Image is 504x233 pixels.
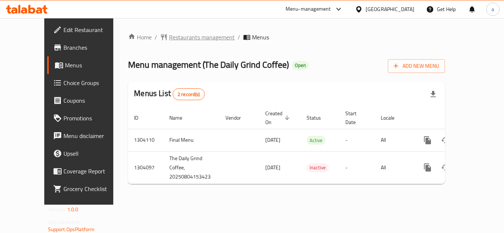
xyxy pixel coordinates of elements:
[436,131,454,149] button: Change Status
[47,92,128,109] a: Coupons
[238,33,240,42] li: /
[134,88,204,100] h2: Menus List
[307,163,329,172] span: Inactive
[307,136,325,145] span: Active
[173,88,205,100] div: Total records count
[128,56,289,73] span: Menu management ( The Daily Grind Coffee )
[67,205,79,214] span: 1.0.0
[48,217,82,227] span: Get support on:
[128,151,163,184] td: 1304097
[265,109,292,127] span: Created On
[286,5,331,14] div: Menu-management
[47,127,128,145] a: Menu disclaimer
[265,135,280,145] span: [DATE]
[413,107,496,129] th: Actions
[63,78,122,87] span: Choice Groups
[48,205,66,214] span: Version:
[63,131,122,140] span: Menu disclaimer
[63,25,122,34] span: Edit Restaurant
[163,129,220,151] td: Final Menu
[47,56,128,74] a: Menus
[225,113,251,122] span: Vendor
[173,91,204,98] span: 2 record(s)
[491,5,494,13] span: a
[63,167,122,176] span: Coverage Report
[160,33,235,42] a: Restaurants management
[375,129,413,151] td: All
[252,33,269,42] span: Menus
[128,33,152,42] a: Home
[128,129,163,151] td: 1304110
[163,151,220,184] td: The Daily Grind Coffee, 20250804153423
[381,113,404,122] span: Locale
[47,180,128,198] a: Grocery Checklist
[63,149,122,158] span: Upsell
[419,131,436,149] button: more
[292,62,309,68] span: Open
[47,162,128,180] a: Coverage Report
[436,159,454,176] button: Change Status
[128,107,496,184] table: enhanced table
[339,129,375,151] td: -
[292,61,309,70] div: Open
[394,61,439,71] span: Add New Menu
[155,33,157,42] li: /
[63,184,122,193] span: Grocery Checklist
[47,109,128,127] a: Promotions
[345,109,366,127] span: Start Date
[134,113,148,122] span: ID
[47,145,128,162] a: Upsell
[375,151,413,184] td: All
[47,39,128,56] a: Branches
[265,163,280,172] span: [DATE]
[47,21,128,39] a: Edit Restaurant
[339,151,375,184] td: -
[307,163,329,172] div: Inactive
[47,74,128,92] a: Choice Groups
[169,113,192,122] span: Name
[419,159,436,176] button: more
[366,5,414,13] div: [GEOGRAPHIC_DATA]
[307,113,331,122] span: Status
[128,33,445,42] nav: breadcrumb
[388,59,445,73] button: Add New Menu
[65,61,122,70] span: Menus
[424,85,442,103] div: Export file
[63,114,122,123] span: Promotions
[169,33,235,42] span: Restaurants management
[63,96,122,105] span: Coupons
[63,43,122,52] span: Branches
